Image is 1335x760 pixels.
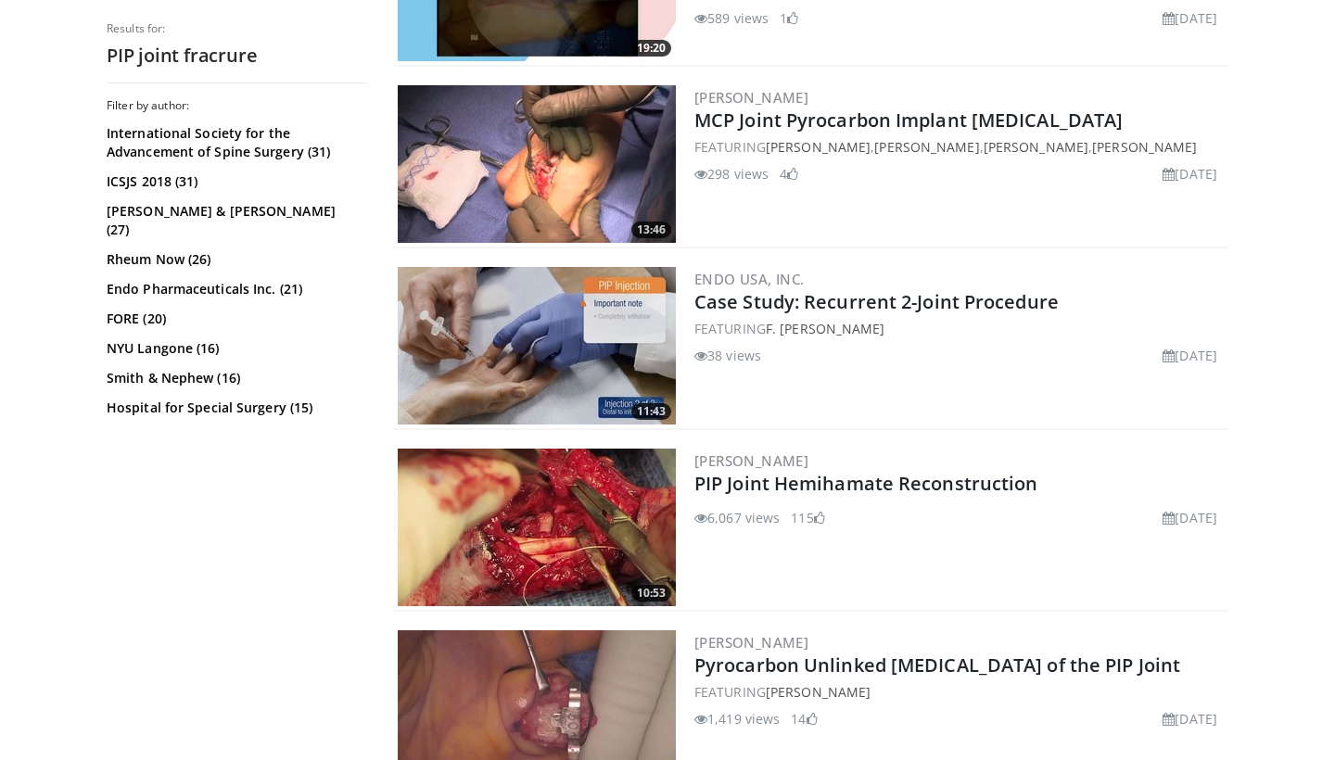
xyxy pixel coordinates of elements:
[694,319,1225,338] div: FEATURING
[107,399,362,417] a: Hospital for Special Surgery (15)
[694,508,780,527] li: 6,067 views
[107,202,362,239] a: [PERSON_NAME] & [PERSON_NAME] (27)
[766,320,885,337] a: F. [PERSON_NAME]
[107,44,366,68] h2: PIP joint fracrure
[694,164,769,184] li: 298 views
[398,85,676,243] a: 13:46
[694,289,1059,314] a: Case Study: Recurrent 2-Joint Procedure
[398,449,676,606] img: 66503b51-7567-4d3d-807e-6d24747c0248.300x170_q85_crop-smart_upscale.jpg
[1163,164,1217,184] li: [DATE]
[631,40,671,57] span: 19:20
[631,222,671,238] span: 13:46
[694,652,1180,678] a: Pyrocarbon Unlinked [MEDICAL_DATA] of the PIP Joint
[694,633,808,652] a: [PERSON_NAME]
[694,8,769,28] li: 589 views
[107,339,362,358] a: NYU Langone (16)
[766,683,871,701] a: [PERSON_NAME]
[694,88,808,107] a: [PERSON_NAME]
[780,164,798,184] li: 4
[766,138,871,156] a: [PERSON_NAME]
[107,124,362,161] a: International Society for the Advancement of Spine Surgery (31)
[1092,138,1197,156] a: [PERSON_NAME]
[107,172,362,191] a: ICSJS 2018 (31)
[631,403,671,420] span: 11:43
[631,585,671,602] span: 10:53
[107,21,366,36] p: Results for:
[398,267,676,424] a: 11:43
[398,85,676,243] img: 310db7ed-0e30-4937-9528-c0755f7da9bd.300x170_q85_crop-smart_upscale.jpg
[398,449,676,606] a: 10:53
[1163,508,1217,527] li: [DATE]
[694,451,808,470] a: [PERSON_NAME]
[694,709,780,728] li: 1,419 views
[1163,8,1217,28] li: [DATE]
[694,682,1225,702] div: FEATURING
[694,137,1225,157] div: FEATURING , , ,
[984,138,1088,156] a: [PERSON_NAME]
[694,270,805,288] a: Endo USA, Inc.
[1163,709,1217,728] li: [DATE]
[694,346,761,365] li: 38 views
[791,709,817,728] li: 14
[694,471,1038,496] a: PIP Joint Hemihamate Reconstruction
[107,280,362,298] a: Endo Pharmaceuticals Inc. (21)
[874,138,979,156] a: [PERSON_NAME]
[107,98,366,113] h3: Filter by author:
[791,508,824,527] li: 115
[107,250,362,269] a: Rheum Now (26)
[398,267,676,424] img: 5ba3bb49-dd9f-4125-9852-d42629a0b25e.300x170_q85_crop-smart_upscale.jpg
[694,108,1123,133] a: MCP Joint Pyrocarbon Implant [MEDICAL_DATA]
[1163,346,1217,365] li: [DATE]
[780,8,798,28] li: 1
[107,369,362,387] a: Smith & Nephew (16)
[107,310,362,328] a: FORE (20)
